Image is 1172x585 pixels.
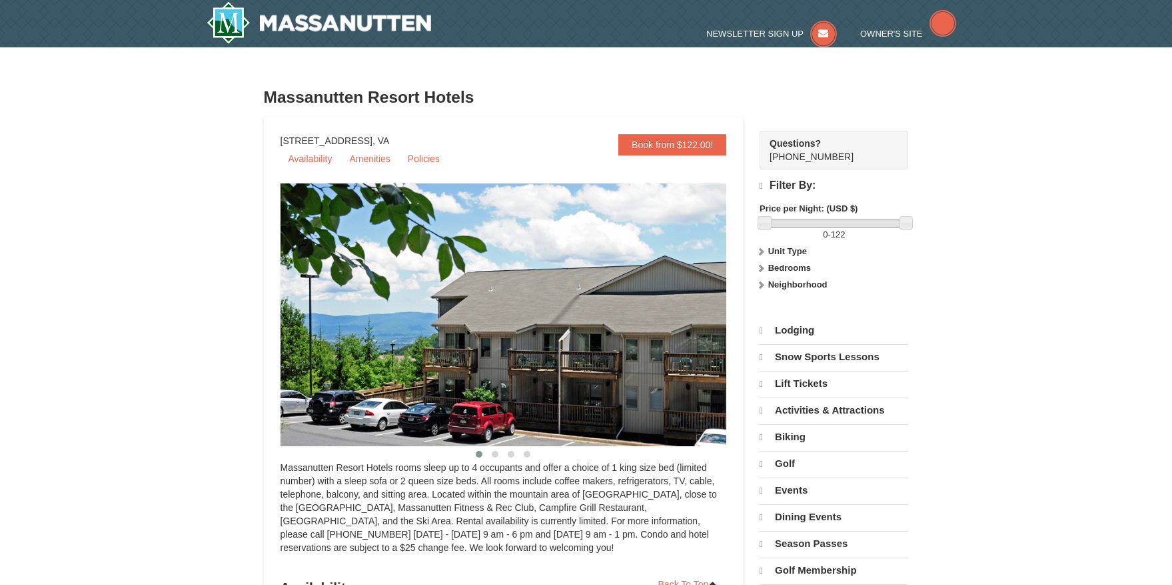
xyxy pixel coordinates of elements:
h3: Massanutten Resort Hotels [264,84,909,111]
a: Biking [760,424,908,450]
a: Availability [281,149,340,169]
span: Owner's Site [860,29,923,39]
a: Policies [400,149,448,169]
label: - [760,228,908,241]
a: Lodging [760,318,908,343]
div: Massanutten Resort Hotels rooms sleep up to 4 occupants and offer a choice of 1 king size bed (li... [281,461,727,568]
a: Golf Membership [760,558,908,583]
a: Lift Tickets [760,371,908,396]
a: Snow Sports Lessons [760,344,908,370]
span: 0 [823,229,828,239]
a: Events [760,478,908,503]
strong: Bedrooms [768,263,811,273]
img: 19219026-1-e3b4ac8e.jpg [281,183,760,446]
img: Massanutten Resort Logo [207,1,432,44]
h4: Filter By: [760,179,908,192]
a: Massanutten Resort [207,1,432,44]
a: Book from $122.00! [618,134,726,155]
span: 122 [831,229,846,239]
span: Newsletter Sign Up [706,29,804,39]
a: Newsletter Sign Up [706,29,837,39]
a: Activities & Attractions [760,398,908,423]
strong: Questions? [770,138,821,149]
strong: Neighborhood [768,279,828,289]
strong: Price per Night: (USD $) [760,203,858,213]
a: Dining Events [760,504,908,530]
strong: Unit Type [768,246,807,256]
a: Owner's Site [860,29,956,39]
a: Golf [760,451,908,476]
a: Amenities [341,149,398,169]
a: Season Passes [760,531,908,556]
span: [PHONE_NUMBER] [770,137,884,162]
